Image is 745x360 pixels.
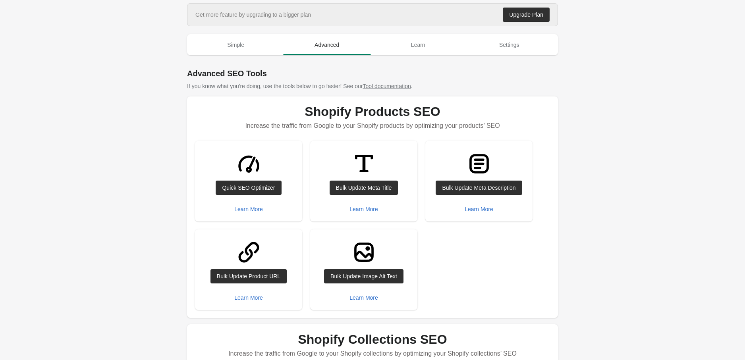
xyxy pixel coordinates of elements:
[461,202,496,216] button: Learn More
[216,181,281,195] a: Quick SEO Optimizer
[465,38,554,52] span: Settings
[464,35,555,55] button: Settings
[372,35,464,55] button: Learn
[509,12,543,18] div: Upgrade Plan
[336,185,392,191] div: Bulk Update Meta Title
[330,273,397,279] div: Bulk Update Image Alt Text
[187,82,558,90] p: If you know what you're doing, use the tools below to go faster! See our .
[442,185,515,191] div: Bulk Update Meta Description
[374,38,462,52] span: Learn
[465,206,493,212] div: Learn More
[283,38,371,52] span: Advanced
[349,206,378,212] div: Learn More
[234,295,263,301] div: Learn More
[190,35,282,55] button: Simple
[436,181,522,195] a: Bulk Update Meta Description
[187,68,558,79] h1: Advanced SEO Tools
[234,206,263,212] div: Learn More
[192,38,280,52] span: Simple
[234,149,264,179] img: GaugeMajor-1ebe3a4f609d70bf2a71c020f60f15956db1f48d7107b7946fc90d31709db45e.svg
[363,83,411,89] a: Tool documentation
[349,149,379,179] img: TitleMinor-8a5de7e115299b8c2b1df9b13fb5e6d228e26d13b090cf20654de1eaf9bee786.svg
[464,149,494,179] img: TextBlockMajor-3e13e55549f1fe4aa18089e576148c69364b706dfb80755316d4ac7f5c51f4c3.svg
[217,273,280,279] div: Bulk Update Product URL
[349,237,379,267] img: ImageMajor-6988ddd70c612d22410311fee7e48670de77a211e78d8e12813237d56ef19ad4.svg
[324,269,403,283] a: Bulk Update Image Alt Text
[503,8,550,22] a: Upgrade Plan
[346,202,381,216] button: Learn More
[349,295,378,301] div: Learn More
[195,119,550,133] p: Increase the traffic from Google to your Shopify products by optimizing your products’ SEO
[195,104,550,119] h1: Shopify Products SEO
[346,291,381,305] button: Learn More
[330,181,398,195] a: Bulk Update Meta Title
[195,11,311,19] div: Get more feature by upgrading to a bigger plan
[231,291,266,305] button: Learn More
[282,35,373,55] button: Advanced
[231,202,266,216] button: Learn More
[234,237,264,267] img: LinkMinor-ab1ad89fd1997c3bec88bdaa9090a6519f48abaf731dc9ef56a2f2c6a9edd30f.svg
[195,332,550,347] h1: Shopify Collections SEO
[222,185,275,191] div: Quick SEO Optimizer
[210,269,287,283] a: Bulk Update Product URL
